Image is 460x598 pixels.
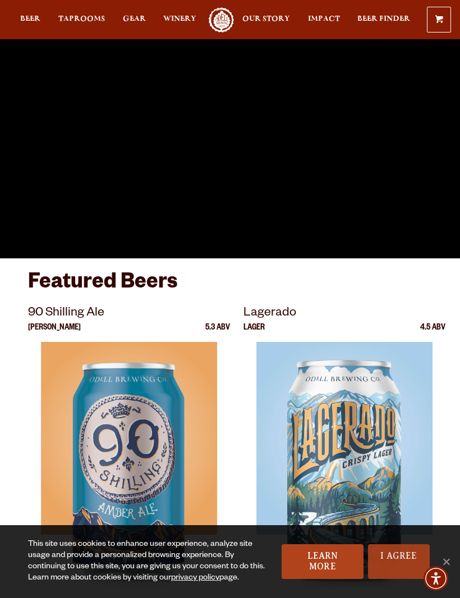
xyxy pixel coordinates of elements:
[163,7,196,33] a: Winery
[357,15,410,24] span: Beer Finder
[28,539,270,584] div: This site uses cookies to enhance user experience, analyze site usage and provide a personalized ...
[20,15,40,24] span: Beer
[440,556,452,567] span: No
[28,270,432,304] h3: Featured Beers
[357,7,410,33] a: Beer Finder
[163,15,196,24] span: Winery
[242,7,290,33] a: Our Story
[58,7,105,33] a: Taprooms
[205,324,230,342] p: 5.3 ABV
[28,324,81,342] p: [PERSON_NAME]
[123,7,146,33] a: Gear
[308,7,340,33] a: Impact
[28,304,230,324] p: 90 Shilling Ale
[308,15,340,24] span: Impact
[242,15,290,24] span: Our Story
[20,7,40,33] a: Beer
[368,544,430,579] a: I Agree
[208,7,236,33] a: Odell Home
[171,574,219,583] a: privacy policy
[243,304,445,324] p: Lagerado
[420,324,445,342] p: 4.5 ABV
[282,544,364,579] a: Learn More
[424,566,448,591] div: Accessibility Menu
[58,15,105,24] span: Taprooms
[123,15,146,24] span: Gear
[243,324,265,342] p: Lager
